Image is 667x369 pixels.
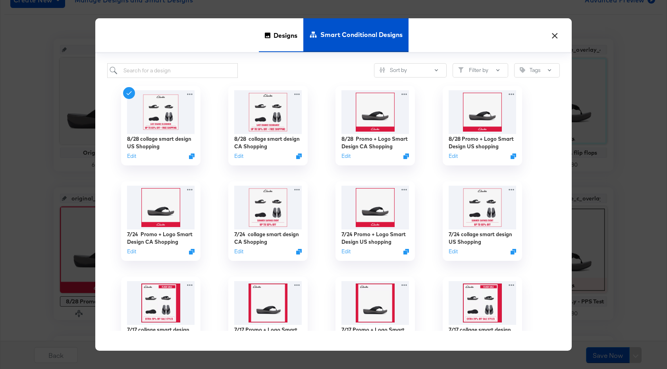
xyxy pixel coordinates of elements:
button: × [547,26,562,41]
button: FilterFilter by [453,63,508,78]
img: 2jX7XjCFfJbb_hIjnSUKnA.jpg [234,281,302,325]
svg: Sliders [380,67,385,73]
button: Edit [341,152,351,160]
div: 7/17 collage smart design US Shopping [449,326,516,341]
svg: Duplicate [511,249,516,254]
img: zoC912gKeVJDAS74zeLa8A.jpg [341,281,409,325]
svg: Duplicate [296,249,302,254]
div: 7/17 Promo + Logo Smart Design US shopping [335,277,415,356]
div: 7/24 collage smart design CA ShoppingEditDuplicate [228,181,308,261]
div: 7/17 collage smart design CA Shopping [121,277,200,356]
svg: Duplicate [189,249,195,254]
button: Edit [234,152,243,160]
input: Search for a design [107,63,238,78]
div: 8/28 collage smart design CA ShoppingEditDuplicate [228,86,308,165]
div: 7/24 collage smart design US Shopping [449,231,516,245]
button: Edit [127,248,136,255]
div: 7/24 collage smart design US ShoppingEditDuplicate [443,181,522,261]
div: 7/24 collage smart design CA Shopping [234,231,302,245]
div: 7/17 Promo + Logo Smart Design US shopping [341,326,409,341]
div: 7/24 Promo + Logo Smart Design US shoppingEditDuplicate [335,181,415,261]
img: Nfv0Js5st-MpcZ2uzDI6ew.jpg [127,90,195,134]
svg: Duplicate [511,153,516,159]
button: Edit [341,248,351,255]
button: Edit [449,152,458,160]
div: 7/17 Promo + Logo Smart Design CA Shopping [234,326,302,341]
div: 8/28 Promo + Logo Smart Design CA Shopping [341,135,409,150]
img: GpAe7ZBOpaiEe4sl3ZhJdw.jpg [234,90,302,134]
svg: Duplicate [403,249,409,254]
div: 8/28 Promo + Logo Smart Design US shopping [449,135,516,150]
button: TagTags [514,63,560,78]
svg: Filter [458,67,464,73]
div: 8/28 Promo + Logo Smart Design US shoppingEditDuplicate [443,86,522,165]
img: GGQz-1Ty_aNjzLRwaMHXtA.jpg [341,186,409,229]
button: Edit [449,248,458,255]
span: Smart Conditional Designs [320,17,403,52]
div: 8/28 collage smart design CA Shopping [234,135,302,150]
div: 7/24 Promo + Logo Smart Design US shopping [341,231,409,245]
img: SK1NA8A3d42rxqWlwgUJgQ.jpg [234,186,302,229]
img: NUwLhXAI5nyboNznAtFsGA.jpg [449,281,516,325]
div: 7/17 collage smart design US Shopping [443,277,522,356]
div: 8/28 Promo + Logo Smart Design CA ShoppingEditDuplicate [335,86,415,165]
div: 8/28 collage smart design US Shopping [127,135,195,150]
button: Edit [127,152,136,160]
div: 7/17 collage smart design CA Shopping [127,326,195,341]
span: Designs [274,18,297,53]
img: pZT006Dtb-CgPk2xtar8tw.jpg [341,90,409,134]
img: e4gePGlHKmolR8UkAOz3Ug.jpg [127,186,195,229]
svg: Duplicate [296,153,302,159]
button: SlidersSort by [374,63,447,78]
svg: Duplicate [403,153,409,159]
div: 7/24 Promo + Logo Smart Design CA Shopping [127,231,195,245]
div: 7/24 Promo + Logo Smart Design CA ShoppingEditDuplicate [121,181,200,261]
img: dxReuyRolOntS5FA389V2A.jpg [449,186,516,229]
img: kMwtkra2AzdEXH0h-uiljw.jpg [127,281,195,325]
div: 8/28 collage smart design US ShoppingEditDuplicate [121,86,200,165]
svg: Duplicate [189,153,195,159]
img: CS1Hr_3T9tkyhAlasaqyqw.jpg [449,90,516,134]
div: 7/17 Promo + Logo Smart Design CA Shopping [228,277,308,356]
button: Edit [234,248,243,255]
svg: Tag [520,67,525,73]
